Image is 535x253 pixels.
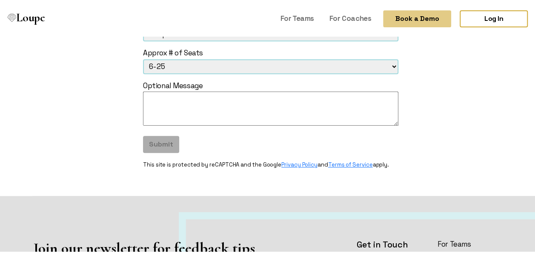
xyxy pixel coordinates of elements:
h4: Get in Touch [357,238,427,248]
a: For Teams [277,9,318,25]
a: Loupe [5,9,48,26]
a: For Coaches [326,9,375,25]
button: Book a Demo [383,9,451,26]
a: Log In [460,9,528,26]
a: For Teams [438,238,508,247]
a: Privacy Policy [281,159,318,167]
div: Approx # of Seats [143,46,398,56]
div: Optional Message [143,79,398,89]
div: This site is protected by reCAPTCHA and the Google and apply. [143,159,398,167]
img: Loupe Logo [8,12,16,20]
a: Terms of Service [328,159,373,167]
